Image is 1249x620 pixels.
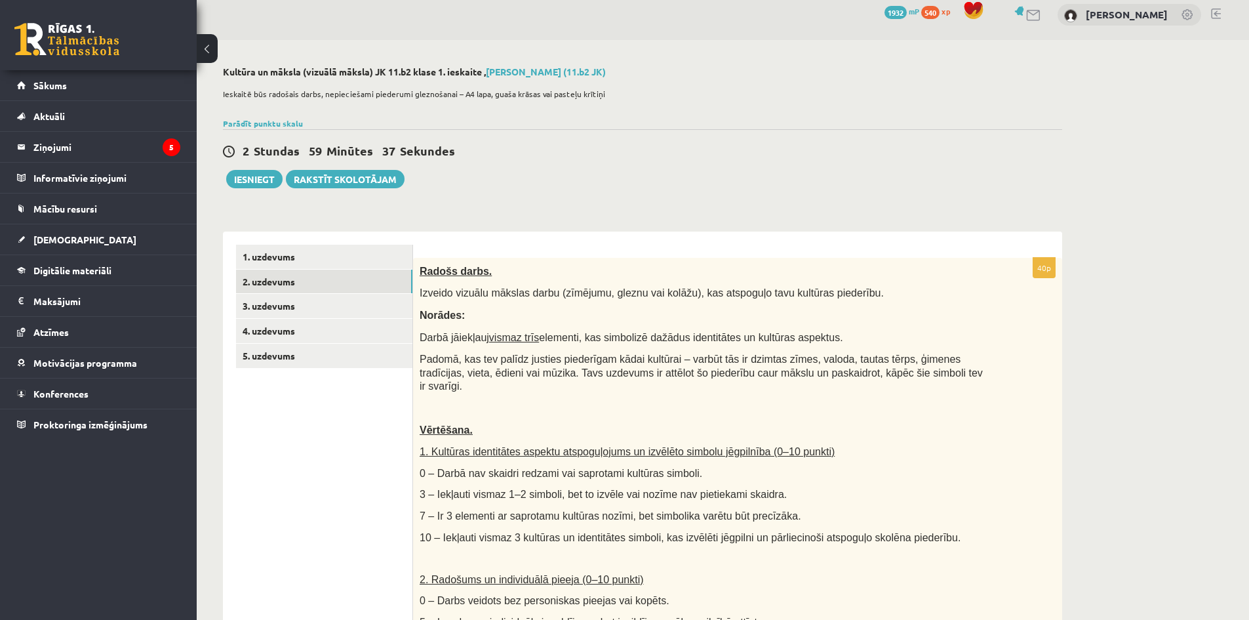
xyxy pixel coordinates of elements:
[33,79,67,91] span: Sākums
[33,388,89,400] span: Konferences
[309,143,322,158] span: 59
[327,143,373,158] span: Minūtes
[17,379,180,409] a: Konferences
[17,348,180,378] a: Motivācijas programma
[486,66,606,77] a: [PERSON_NAME] (11.b2 JK)
[33,326,69,338] span: Atzīmes
[33,286,180,316] legend: Maksājumi
[1033,257,1056,278] p: 40p
[33,264,111,276] span: Digitālie materiāli
[400,143,455,158] span: Sekundes
[33,357,137,369] span: Motivācijas programma
[226,170,283,188] button: Iesniegt
[243,143,249,158] span: 2
[17,132,180,162] a: Ziņojumi5
[17,224,180,255] a: [DEMOGRAPHIC_DATA]
[236,270,412,294] a: 2. uzdevums
[420,446,835,457] span: 1. Kultūras identitātes aspektu atspoguļojums un izvēlēto simbolu jēgpilnība (0–10 punkti)
[236,319,412,343] a: 4. uzdevums
[420,489,787,500] span: 3 – Iekļauti vismaz 1–2 simboli, bet to izvēle vai nozīme nav pietiekami skaidra.
[236,294,412,318] a: 3. uzdevums
[17,194,180,224] a: Mācību resursi
[420,332,843,343] span: Darbā jāiekļauj elementi, kas simbolizē dažādus identitātes un kultūras aspektus.
[420,287,884,299] span: Izveido vizuālu mākslas darbu (zīmējumu, gleznu vai kolāžu), kas atspoguļo tavu kultūras piederību.
[33,132,180,162] legend: Ziņojumi
[13,13,622,27] body: Визуальный текстовый редактор, wiswyg-editor-user-answer-47433862478020
[420,468,702,479] span: 0 – Darbā nav skaidri redzami vai saprotami kultūras simboli.
[33,110,65,122] span: Aktuāli
[921,6,940,19] span: 540
[17,409,180,440] a: Proktoringa izmēģinājums
[489,332,539,343] u: vismaz trīs
[420,574,644,585] span: 2. Radošums un individuālā pieeja (0–10 punkti)
[17,163,180,193] a: Informatīvie ziņojumi
[286,170,405,188] a: Rakstīt skolotājam
[33,203,97,215] span: Mācību resursi
[14,23,119,56] a: Rīgas 1. Tālmācības vidusskola
[223,118,303,129] a: Parādīt punktu skalu
[33,419,148,430] span: Proktoringa izmēģinājums
[33,163,180,193] legend: Informatīvie ziņojumi
[236,245,412,269] a: 1. uzdevums
[236,344,412,368] a: 5. uzdevums
[254,143,300,158] span: Stundas
[884,6,919,16] a: 1932 mP
[420,532,961,543] span: 10 – Iekļauti vismaz 3 kultūras un identitātes simboli, kas izvēlēti jēgpilni un pārliecinoši ats...
[382,143,395,158] span: 37
[17,70,180,100] a: Sākums
[163,138,180,156] i: 5
[1086,8,1168,21] a: [PERSON_NAME]
[420,310,465,321] span: Norādes:
[17,317,180,347] a: Atzīmes
[33,234,136,245] span: [DEMOGRAPHIC_DATA]
[420,595,669,606] span: 0 – Darbs veidots bez personiskas pieejas vai kopēts.
[17,286,180,316] a: Maksājumi
[1064,9,1077,22] img: Daniela Kokina
[17,255,180,285] a: Digitālie materiāli
[420,510,801,522] span: 7 – Ir 3 elementi ar saprotamu kultūras nozīmi, bet simbolika varētu būt precīzāka.
[420,266,492,277] span: Radošs darbs.
[223,88,1056,100] p: Ieskaitē būs radošais darbs, nepieciešami piederumi gleznošanai – A4 lapa, guaša krāsas vai paste...
[420,354,983,392] span: Padomā, kas tev palīdz justies piederīgam kādai kultūrai – varbūt tās ir dzimtas zīmes, valoda, t...
[884,6,907,19] span: 1932
[921,6,957,16] a: 540 xp
[17,101,180,131] a: Aktuāli
[420,424,473,436] span: Vērtēšana.
[223,66,1062,77] h2: Kultūra un māksla (vizuālā māksla) JK 11.b2 klase 1. ieskaite ,
[942,6,950,16] span: xp
[909,6,919,16] span: mP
